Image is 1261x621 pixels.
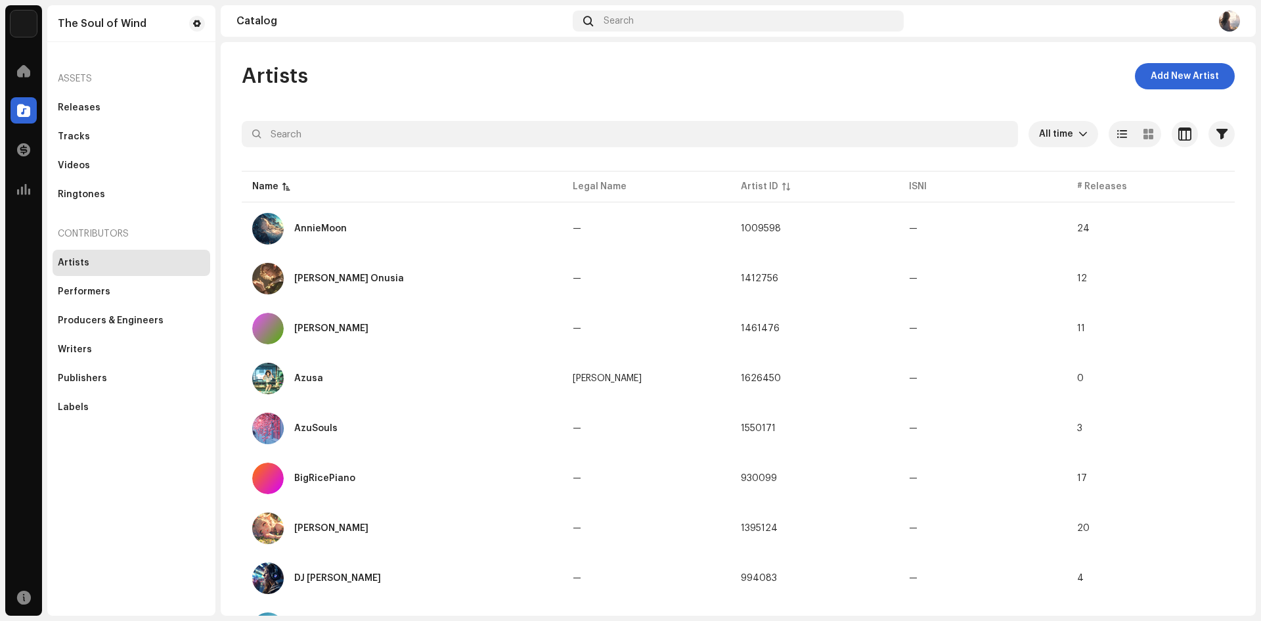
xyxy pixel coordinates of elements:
[573,524,581,533] span: —
[53,63,210,95] re-a-nav-header: Assets
[53,218,210,250] re-a-nav-header: Contributors
[1077,374,1084,383] span: 0
[1077,274,1087,283] span: 12
[573,424,581,433] span: —
[294,524,368,533] div: Chloe Elwyn
[573,274,581,283] span: —
[58,103,100,113] div: Releases
[58,315,164,326] div: Producers & Engineers
[909,324,918,333] span: —
[741,524,778,533] span: 1395124
[11,11,37,37] img: de0d2825-999c-4937-b35a-9adca56ee094
[236,16,567,26] div: Catalog
[573,574,581,583] span: —
[1077,524,1090,533] span: 20
[741,474,777,483] span: 930099
[573,224,581,233] span: —
[58,287,110,297] div: Performers
[242,121,1018,147] input: Search
[58,189,105,200] div: Ringtones
[294,224,347,233] div: AnnieMoon
[53,336,210,363] re-m-nav-item: Writers
[741,224,781,233] span: 1009598
[294,324,368,333] div: Aurélien Solis
[58,373,107,384] div: Publishers
[53,279,210,305] re-m-nav-item: Performers
[53,152,210,179] re-m-nav-item: Videos
[53,250,210,276] re-m-nav-item: Artists
[573,374,642,383] span: Azusa Michael
[741,374,781,383] span: 1626450
[252,413,284,444] img: 1bc04c89-b72c-4d8e-b6df-0c4ad1f9aaf0
[252,180,278,193] div: Name
[741,324,780,333] span: 1461476
[1077,224,1090,233] span: 24
[58,131,90,142] div: Tracks
[909,424,918,433] span: —
[252,213,284,244] img: c0baa67f-77a1-40ef-842f-8e6060b98caf
[294,374,323,383] div: Azusa
[909,374,918,383] span: —
[604,16,634,26] span: Search
[252,263,284,294] img: 17caa53a-8696-4310-b6d3-49d6ffbb7235
[242,63,308,89] span: Artists
[53,124,210,150] re-m-nav-item: Tracks
[573,324,581,333] span: —
[53,394,210,421] re-m-nav-item: Labels
[58,258,89,268] div: Artists
[58,344,92,355] div: Writers
[909,524,918,533] span: —
[1077,574,1084,583] span: 4
[909,274,918,283] span: —
[909,574,918,583] span: —
[252,563,284,594] img: 9c75fa61-27c1-4ca4-b7db-01add7c2ba95
[1039,121,1078,147] span: All time
[1135,63,1235,89] button: Add New Artist
[741,574,777,583] span: 994083
[294,474,355,483] div: BigRicePiano
[909,474,918,483] span: —
[53,181,210,208] re-m-nav-item: Ringtones
[252,513,284,544] img: 53fffdd3-a4c0-47be-9c26-ad5cb1e16dbd
[1151,63,1219,89] span: Add New Artist
[909,224,918,233] span: —
[53,365,210,392] re-m-nav-item: Publishers
[294,274,404,283] div: Anthony T. Onusia
[573,474,581,483] span: —
[58,402,89,413] div: Labels
[53,95,210,121] re-m-nav-item: Releases
[53,308,210,334] re-m-nav-item: Producers & Engineers
[294,574,381,583] div: DJ Andy
[1078,121,1088,147] div: dropdown trigger
[58,160,90,171] div: Videos
[252,363,284,394] img: 3f9145a9-00db-4713-9601-73edf7c26550
[1077,324,1085,333] span: 11
[58,18,146,29] div: The Soul of Wind
[294,424,338,433] div: AzuSouls
[741,274,778,283] span: 1412756
[1077,424,1082,433] span: 3
[1219,11,1240,32] img: e14c2559-d7fb-4018-890a-16e0278ea14d
[741,424,776,433] span: 1550171
[741,180,778,193] div: Artist ID
[1077,474,1087,483] span: 17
